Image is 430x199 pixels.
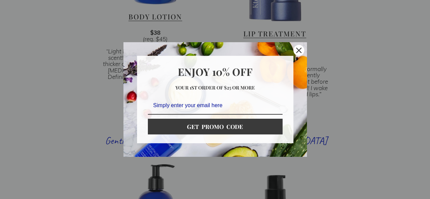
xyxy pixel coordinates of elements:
[148,119,282,134] button: GET PROMO CODE
[291,42,307,59] button: Close
[148,97,282,115] input: Email field
[178,65,253,79] strong: Enjoy 10% OFF
[296,48,302,53] svg: close icon
[175,84,255,91] strong: Your 1st order of $25 or more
